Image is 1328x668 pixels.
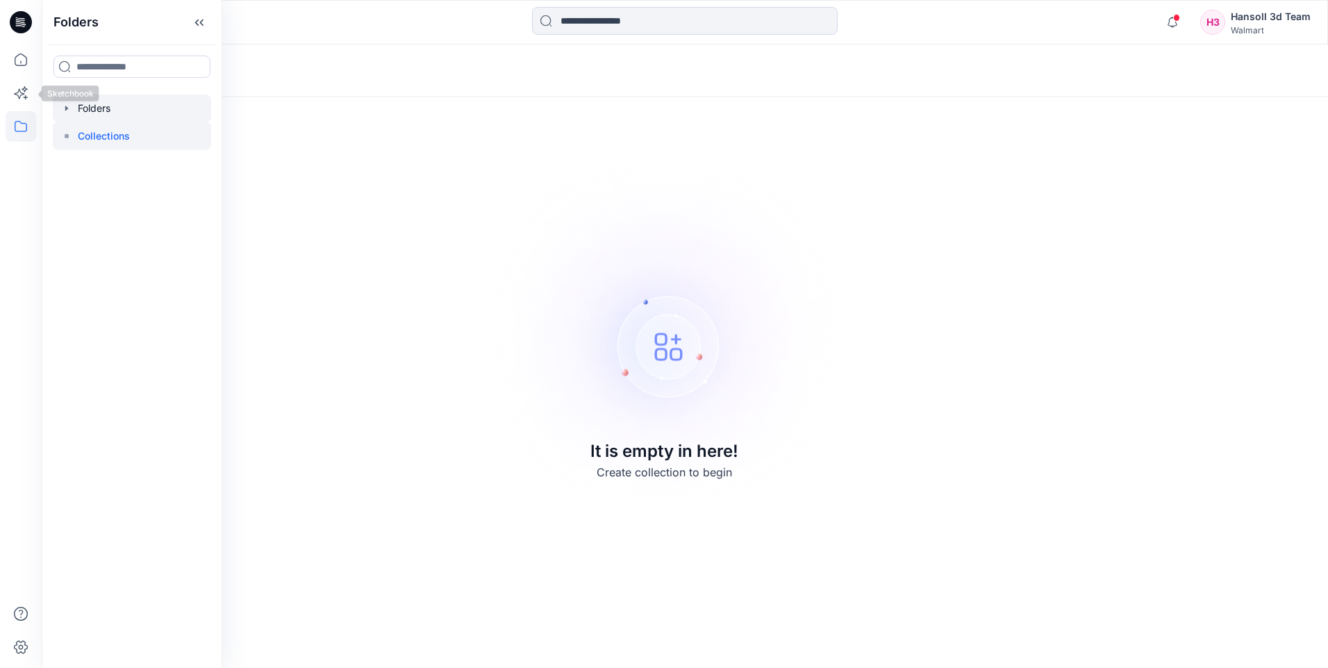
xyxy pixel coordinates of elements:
div: Walmart [1231,25,1311,35]
p: Create collection to begin [597,463,732,480]
div: H3 [1200,10,1225,35]
div: Hansoll 3d Team [1231,8,1311,25]
img: Empty collections page [470,140,858,528]
p: Collections [78,128,130,144]
p: It is empty in here! [590,438,738,463]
